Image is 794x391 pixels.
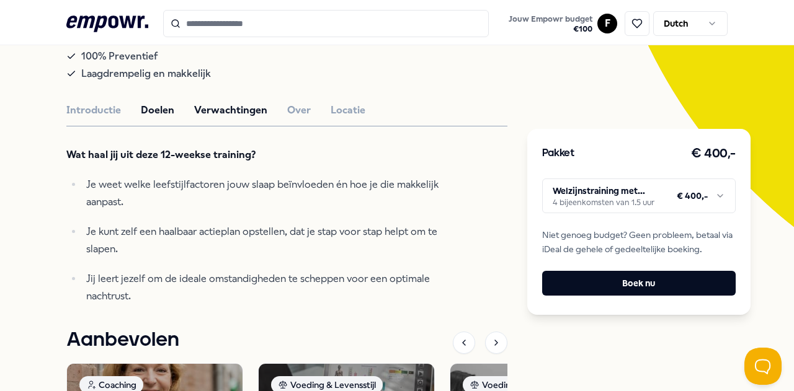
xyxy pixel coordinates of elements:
[81,48,158,65] span: 100% Preventief
[506,12,595,37] button: Jouw Empowr budget€100
[542,228,736,256] span: Niet genoeg budget? Geen probleem, betaal via iDeal de gehele of gedeeltelijke boeking.
[86,223,470,258] p: Je kunt zelf een haalbaar actieplan opstellen, dat je stap voor stap helpt om te slapen.
[331,102,365,118] button: Locatie
[81,65,211,82] span: Laagdrempelig en makkelijk
[509,14,592,24] span: Jouw Empowr budget
[509,24,592,34] span: € 100
[194,102,267,118] button: Verwachtingen
[66,325,179,356] h1: Aanbevolen
[691,144,736,164] h3: € 400,-
[287,102,311,118] button: Over
[744,348,782,385] iframe: Help Scout Beacon - Open
[163,10,489,37] input: Search for products, categories or subcategories
[597,14,617,33] button: F
[66,102,121,118] button: Introductie
[86,270,470,305] p: Jij leert jezelf om de ideale omstandigheden te scheppen voor een optimale nachtrust.
[86,176,470,211] p: Je weet welke leefstijlfactoren jouw slaap beïnvloeden én hoe je die makkelijk aanpast.
[141,102,174,118] button: Doelen
[542,271,736,296] button: Boek nu
[66,149,256,160] strong: Wat haal jij uit deze 12-weekse training?
[504,11,597,37] a: Jouw Empowr budget€100
[542,146,574,162] h3: Pakket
